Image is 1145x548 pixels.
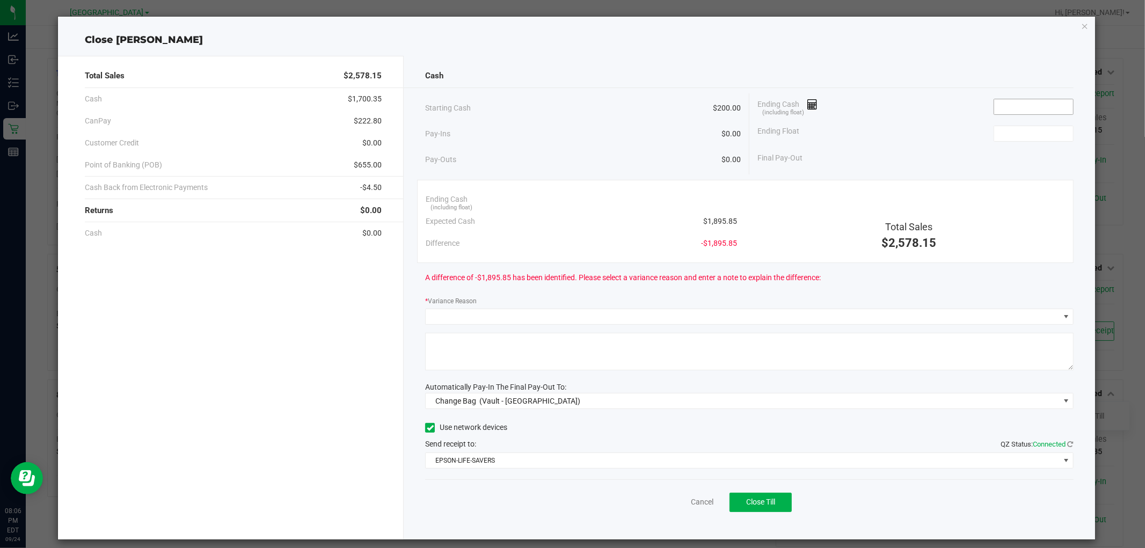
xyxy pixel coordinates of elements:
span: $655.00 [354,159,382,171]
span: Change Bag [435,397,476,405]
span: CanPay [85,115,111,127]
span: $222.80 [354,115,382,127]
span: $2,578.15 [344,70,382,82]
span: $1,895.85 [703,216,737,227]
span: Ending Float [757,126,799,142]
span: Point of Banking (POB) [85,159,162,171]
span: (including float) [762,108,804,118]
span: Starting Cash [425,103,471,114]
span: Difference [426,238,460,249]
span: EPSON-LIFE-SAVERS [426,453,1059,468]
span: Close Till [746,498,775,506]
span: Customer Credit [85,137,139,149]
span: Cash [85,228,102,239]
span: $2,578.15 [881,236,936,250]
div: Close [PERSON_NAME] [58,33,1095,47]
span: Total Sales [85,70,125,82]
span: $0.00 [362,228,382,239]
span: $0.00 [360,204,382,217]
span: Ending Cash [757,99,818,115]
div: Returns [85,199,382,222]
span: $0.00 [721,154,741,165]
span: Expected Cash [426,216,475,227]
span: A difference of -$1,895.85 has been identified. Please select a variance reason and enter a note ... [425,272,821,283]
span: Pay-Outs [425,154,456,165]
span: -$1,895.85 [701,238,737,249]
span: QZ Status: [1001,440,1074,448]
span: Total Sales [885,221,932,232]
label: Variance Reason [425,296,477,306]
span: Ending Cash [426,194,468,205]
span: Automatically Pay-In The Final Pay-Out To: [425,383,566,391]
span: (Vault - [GEOGRAPHIC_DATA]) [479,397,580,405]
span: -$4.50 [360,182,382,193]
span: Connected [1033,440,1066,448]
span: Send receipt to: [425,440,476,448]
span: $0.00 [721,128,741,140]
span: (including float) [431,203,473,213]
span: Cash [85,93,102,105]
span: $200.00 [713,103,741,114]
span: Final Pay-Out [757,152,803,164]
a: Cancel [691,496,713,508]
label: Use network devices [425,422,507,433]
button: Close Till [730,493,792,512]
iframe: Resource center [11,462,43,494]
span: $0.00 [362,137,382,149]
span: Cash Back from Electronic Payments [85,182,208,193]
span: Pay-Ins [425,128,450,140]
span: Cash [425,70,443,82]
span: $1,700.35 [348,93,382,105]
